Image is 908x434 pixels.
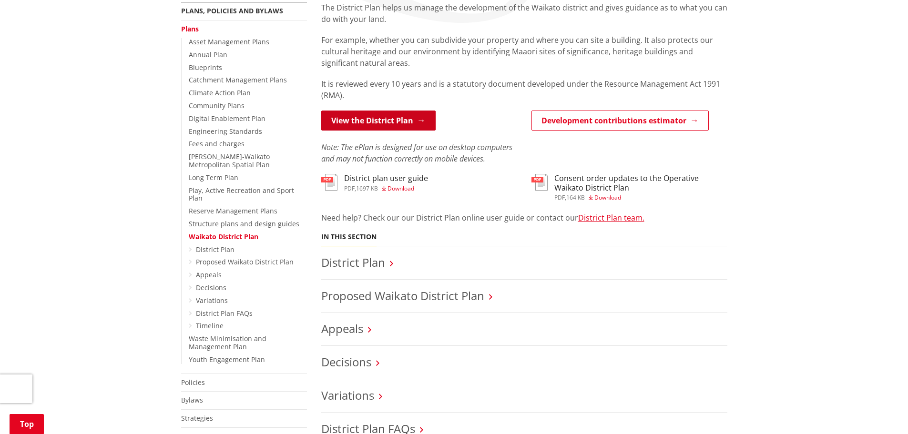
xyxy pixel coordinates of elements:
a: Play, Active Recreation and Sport Plan [189,186,294,203]
em: Note: The ePlan is designed for use on desktop computers and may not function correctly on mobile... [321,142,512,164]
a: Youth Engagement Plan [189,355,265,364]
a: Consent order updates to the Operative Waikato District Plan pdf,164 KB Download [531,174,727,200]
a: Fees and charges [189,139,245,148]
a: Catchment Management Plans [189,75,287,84]
span: Download [388,184,414,192]
a: Appeals [321,321,363,336]
p: Need help? Check our our District Plan online user guide or contact our [321,212,727,223]
span: pdf [554,193,565,202]
a: Appeals [196,270,222,279]
a: Strategies [181,414,213,423]
a: Decisions [321,354,371,370]
a: Plans [181,24,199,33]
a: Community Plans [189,101,245,110]
a: District Plan [196,245,235,254]
a: Waikato District Plan [189,232,258,241]
a: District plan user guide pdf,1697 KB Download [321,174,428,191]
a: Annual Plan [189,50,227,59]
a: Digital Enablement Plan [189,114,265,123]
a: Variations [196,296,228,305]
a: Top [10,414,44,434]
iframe: Messenger Launcher [864,394,898,428]
a: Reserve Management Plans [189,206,277,215]
h3: Consent order updates to the Operative Waikato District Plan [554,174,727,192]
img: document-pdf.svg [321,174,337,191]
a: Bylaws [181,395,203,404]
img: document-pdf.svg [531,174,548,191]
p: It is reviewed every 10 years and is a statutory document developed under the Resource Management... [321,78,727,101]
a: Decisions [196,283,226,292]
h5: In this section [321,233,377,241]
span: Download [594,193,621,202]
a: Climate Action Plan [189,88,251,97]
a: Asset Management Plans [189,37,269,46]
a: District Plan FAQs [196,309,253,318]
a: Structure plans and design guides [189,219,299,228]
a: View the District Plan [321,111,436,131]
h3: District plan user guide [344,174,428,183]
span: pdf [344,184,355,192]
a: Development contributions estimator [531,111,709,131]
a: Engineering Standards [189,127,262,136]
a: Plans, policies and bylaws [181,6,283,15]
p: For example, whether you can subdivide your property and where you can site a building. It also p... [321,34,727,69]
a: Blueprints [189,63,222,72]
a: [PERSON_NAME]-Waikato Metropolitan Spatial Plan [189,152,270,169]
a: District Plan team. [578,212,644,223]
span: 164 KB [566,193,585,202]
a: Timeline [196,321,224,330]
a: Variations [321,387,374,403]
div: , [344,186,428,192]
a: Waste Minimisation and Management Plan [189,334,266,351]
a: District Plan [321,254,385,270]
a: Policies [181,378,205,387]
p: The District Plan helps us manage the development of the Waikato district and gives guidance as t... [321,2,727,25]
a: Proposed Waikato District Plan [196,257,294,266]
a: Long Term Plan [189,173,238,182]
span: 1697 KB [356,184,378,192]
a: Proposed Waikato District Plan [321,288,484,303]
div: , [554,195,727,201]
